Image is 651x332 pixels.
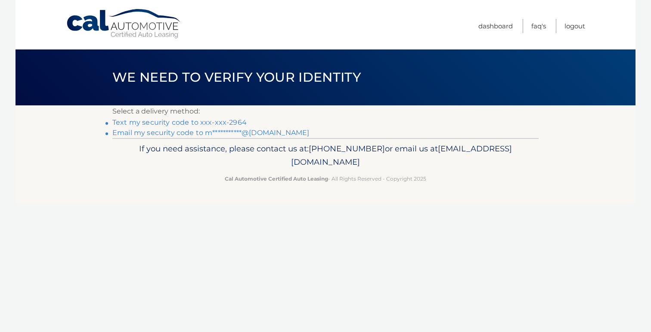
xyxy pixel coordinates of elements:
[478,19,513,33] a: Dashboard
[309,144,385,154] span: [PHONE_NUMBER]
[564,19,585,33] a: Logout
[66,9,182,39] a: Cal Automotive
[112,118,247,126] a: Text my security code to xxx-xxx-2964
[112,105,539,117] p: Select a delivery method:
[112,69,361,85] span: We need to verify your identity
[118,174,533,183] p: - All Rights Reserved - Copyright 2025
[225,175,328,182] strong: Cal Automotive Certified Auto Leasing
[118,142,533,169] p: If you need assistance, please contact us at: or email us at
[531,19,546,33] a: FAQ's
